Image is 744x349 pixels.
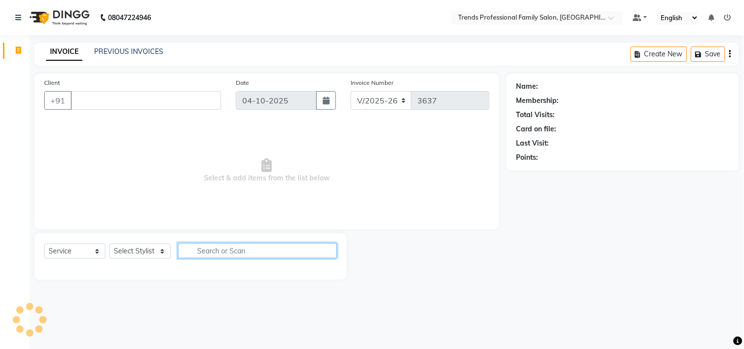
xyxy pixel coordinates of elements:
input: Search or Scan [178,243,337,258]
a: INVOICE [46,43,82,61]
div: Last Visit: [516,138,549,149]
button: Save [691,47,725,62]
button: Create New [631,47,687,62]
label: Date [236,78,249,87]
div: Card on file: [516,124,557,134]
img: logo [25,4,92,31]
button: +91 [44,91,72,110]
b: 08047224946 [108,4,151,31]
input: Search by Name/Mobile/Email/Code [71,91,221,110]
a: PREVIOUS INVOICES [94,47,163,56]
label: Invoice Number [351,78,393,87]
div: Name: [516,81,539,92]
div: Membership: [516,96,559,106]
div: Points: [516,152,539,163]
span: Select & add items from the list below [44,122,489,220]
label: Client [44,78,60,87]
div: Total Visits: [516,110,555,120]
